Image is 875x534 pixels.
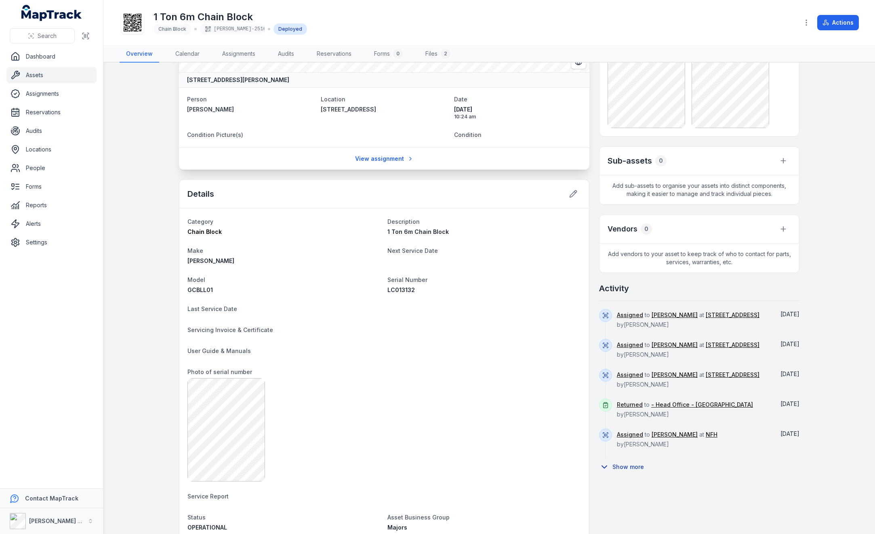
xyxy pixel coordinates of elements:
[187,188,214,200] h2: Details
[780,430,799,437] time: 29/05/2025, 2:50:22 pm
[187,347,251,354] span: User Guide & Manuals
[350,151,419,166] a: View assignment
[393,49,403,59] div: 0
[187,524,227,531] span: OPERATIONAL
[321,105,448,114] a: [STREET_ADDRESS]
[6,197,97,213] a: Reports
[780,341,799,347] span: [DATE]
[169,46,206,63] a: Calendar
[387,276,427,283] span: Serial Number
[321,106,376,113] span: [STREET_ADDRESS]
[617,431,643,439] a: Assigned
[321,96,345,103] span: Location
[599,283,629,294] h2: Activity
[187,247,203,254] span: Make
[617,341,643,349] a: Assigned
[6,86,97,102] a: Assignments
[187,105,314,114] a: [PERSON_NAME]
[454,131,482,138] span: Condition
[652,371,698,379] a: [PERSON_NAME]
[187,368,252,375] span: Photo of serial number
[419,46,457,63] a: Files2
[29,517,85,524] strong: [PERSON_NAME] Air
[617,371,643,379] a: Assigned
[780,370,799,377] time: 23/07/2025, 3:45:57 pm
[652,431,698,439] a: [PERSON_NAME]
[187,286,213,293] span: GCBLL01
[454,96,467,103] span: Date
[187,131,243,138] span: Condition Picture(s)
[780,400,799,407] time: 03/06/2025, 7:44:52 am
[652,341,698,349] a: [PERSON_NAME]
[187,228,222,235] span: Chain Block
[780,370,799,377] span: [DATE]
[187,326,273,333] span: Servicing Invoice & Certificate
[780,311,799,317] time: 30/07/2025, 10:24:21 am
[310,46,358,63] a: Reservations
[6,104,97,120] a: Reservations
[599,175,799,204] span: Add sub-assets to organise your assets into distinct components, making it easier to manage and t...
[387,524,407,531] span: Majors
[617,311,643,319] a: Assigned
[706,431,717,439] a: NFH
[617,401,643,409] a: Returned
[187,257,234,264] span: [PERSON_NAME]
[187,218,213,225] span: Category
[599,244,799,273] span: Add vendors to your asset to keep track of who to contact for parts, services, warranties, etc.
[6,216,97,232] a: Alerts
[780,430,799,437] span: [DATE]
[651,401,753,409] a: - Head Office - [GEOGRAPHIC_DATA]
[599,458,649,475] button: Show more
[368,46,409,63] a: Forms0
[655,155,667,166] div: 0
[780,400,799,407] span: [DATE]
[6,48,97,65] a: Dashboard
[387,218,420,225] span: Description
[187,276,205,283] span: Model
[617,431,717,448] span: to at by [PERSON_NAME]
[38,32,57,40] span: Search
[158,26,186,32] span: Chain Block
[617,341,759,358] span: to at by [PERSON_NAME]
[6,67,97,83] a: Assets
[216,46,262,63] a: Assignments
[780,341,799,347] time: 26/07/2025, 9:33:40 am
[6,179,97,195] a: Forms
[387,228,449,235] span: 1 Ton 6m Chain Block
[271,46,301,63] a: Audits
[25,495,78,502] strong: Contact MapTrack
[387,514,450,521] span: Asset Business Group
[187,493,229,500] span: Service Report
[441,49,450,59] div: 2
[6,160,97,176] a: People
[617,401,753,418] span: to by [PERSON_NAME]
[817,15,859,30] button: Actions
[780,311,799,317] span: [DATE]
[21,5,82,21] a: MapTrack
[454,114,581,120] span: 10:24 am
[387,247,438,254] span: Next Service Date
[120,46,159,63] a: Overview
[706,311,759,319] a: [STREET_ADDRESS]
[6,234,97,250] a: Settings
[187,514,206,521] span: Status
[641,223,652,235] div: 0
[387,286,415,293] span: LC013132
[706,341,759,349] a: [STREET_ADDRESS]
[608,223,637,235] h3: Vendors
[187,305,237,312] span: Last Service Date
[617,371,759,388] span: to at by [PERSON_NAME]
[454,105,581,114] span: [DATE]
[608,155,652,166] h2: Sub-assets
[617,311,759,328] span: to at by [PERSON_NAME]
[154,11,307,23] h1: 1 Ton 6m Chain Block
[6,123,97,139] a: Audits
[10,28,75,44] button: Search
[6,141,97,158] a: Locations
[454,105,581,120] time: 30/07/2025, 10:24:21 am
[706,371,759,379] a: [STREET_ADDRESS]
[187,76,289,84] strong: [STREET_ADDRESS][PERSON_NAME]
[200,23,265,35] div: [PERSON_NAME]-2516
[652,311,698,319] a: [PERSON_NAME]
